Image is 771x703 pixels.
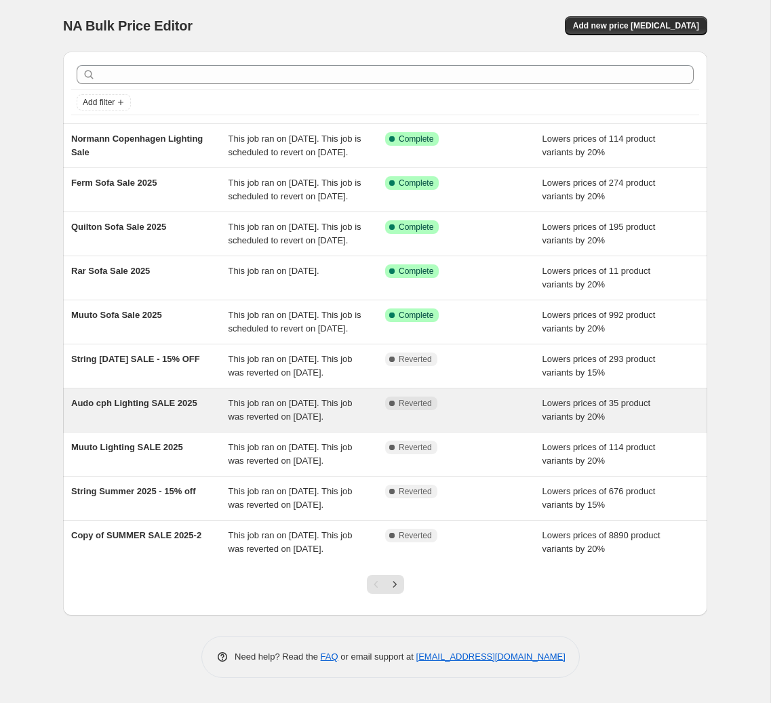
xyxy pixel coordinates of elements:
[367,575,404,594] nav: Pagination
[542,398,651,422] span: Lowers prices of 35 product variants by 20%
[229,486,353,510] span: This job ran on [DATE]. This job was reverted on [DATE].
[542,486,656,510] span: Lowers prices of 676 product variants by 15%
[399,354,432,365] span: Reverted
[573,20,699,31] span: Add new price [MEDICAL_DATA]
[71,178,157,188] span: Ferm Sofa Sale 2025
[71,530,201,540] span: Copy of SUMMER SALE 2025-2
[229,134,361,157] span: This job ran on [DATE]. This job is scheduled to revert on [DATE].
[399,398,432,409] span: Reverted
[321,651,338,662] a: FAQ
[542,134,656,157] span: Lowers prices of 114 product variants by 20%
[229,266,319,276] span: This job ran on [DATE].
[229,310,361,334] span: This job ran on [DATE]. This job is scheduled to revert on [DATE].
[229,442,353,466] span: This job ran on [DATE]. This job was reverted on [DATE].
[399,442,432,453] span: Reverted
[77,94,131,111] button: Add filter
[542,530,660,554] span: Lowers prices of 8890 product variants by 20%
[71,310,162,320] span: Muuto Sofa Sale 2025
[63,18,193,33] span: NA Bulk Price Editor
[399,310,433,321] span: Complete
[399,266,433,277] span: Complete
[71,222,166,232] span: Quilton Sofa Sale 2025
[71,134,203,157] span: Normann Copenhagen Lighting Sale
[229,222,361,245] span: This job ran on [DATE]. This job is scheduled to revert on [DATE].
[71,354,200,364] span: String [DATE] SALE - 15% OFF
[416,651,566,662] a: [EMAIL_ADDRESS][DOMAIN_NAME]
[385,575,404,594] button: Next
[399,178,433,188] span: Complete
[338,651,416,662] span: or email support at
[83,97,115,108] span: Add filter
[542,266,651,289] span: Lowers prices of 11 product variants by 20%
[399,222,433,233] span: Complete
[542,442,656,466] span: Lowers prices of 114 product variants by 20%
[229,178,361,201] span: This job ran on [DATE]. This job is scheduled to revert on [DATE].
[399,486,432,497] span: Reverted
[71,442,183,452] span: Muuto Lighting SALE 2025
[71,486,196,496] span: String Summer 2025 - 15% off
[235,651,321,662] span: Need help? Read the
[565,16,707,35] button: Add new price [MEDICAL_DATA]
[399,134,433,144] span: Complete
[229,398,353,422] span: This job ran on [DATE]. This job was reverted on [DATE].
[71,266,150,276] span: Rar Sofa Sale 2025
[229,530,353,554] span: This job ran on [DATE]. This job was reverted on [DATE].
[542,178,656,201] span: Lowers prices of 274 product variants by 20%
[71,398,197,408] span: Audo cph Lighting SALE 2025
[229,354,353,378] span: This job ran on [DATE]. This job was reverted on [DATE].
[542,354,656,378] span: Lowers prices of 293 product variants by 15%
[542,222,656,245] span: Lowers prices of 195 product variants by 20%
[399,530,432,541] span: Reverted
[542,310,656,334] span: Lowers prices of 992 product variants by 20%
